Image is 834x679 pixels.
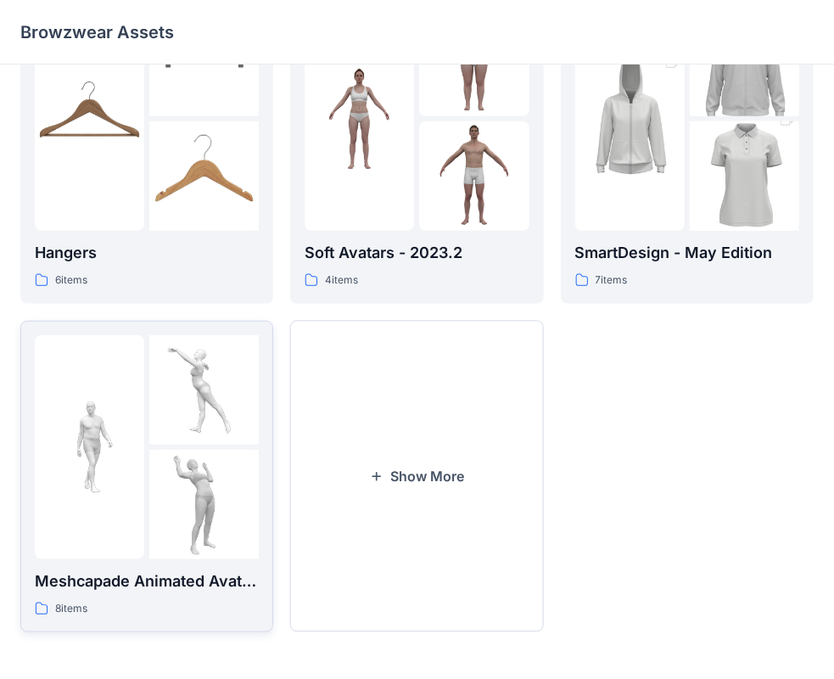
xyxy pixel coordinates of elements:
p: 4 items [325,272,358,289]
img: folder 3 [690,94,799,259]
img: folder 1 [35,64,144,173]
p: Meshcapade Animated Avatars [35,570,259,593]
p: SmartDesign - May Edition [575,241,799,265]
img: folder 1 [575,36,685,201]
img: folder 1 [305,64,414,173]
p: 7 items [596,272,628,289]
img: folder 3 [149,121,259,231]
img: folder 1 [35,392,144,502]
p: 8 items [55,600,87,618]
p: Browzwear Assets [20,20,174,44]
p: Hangers [35,241,259,265]
img: folder 3 [149,450,259,559]
img: folder 3 [419,121,529,231]
p: 6 items [55,272,87,289]
p: Soft Avatars - 2023.2 [305,241,529,265]
a: folder 1folder 2folder 3Meshcapade Animated Avatars8items [20,321,273,632]
button: Show More [290,321,543,632]
img: folder 2 [149,335,259,445]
